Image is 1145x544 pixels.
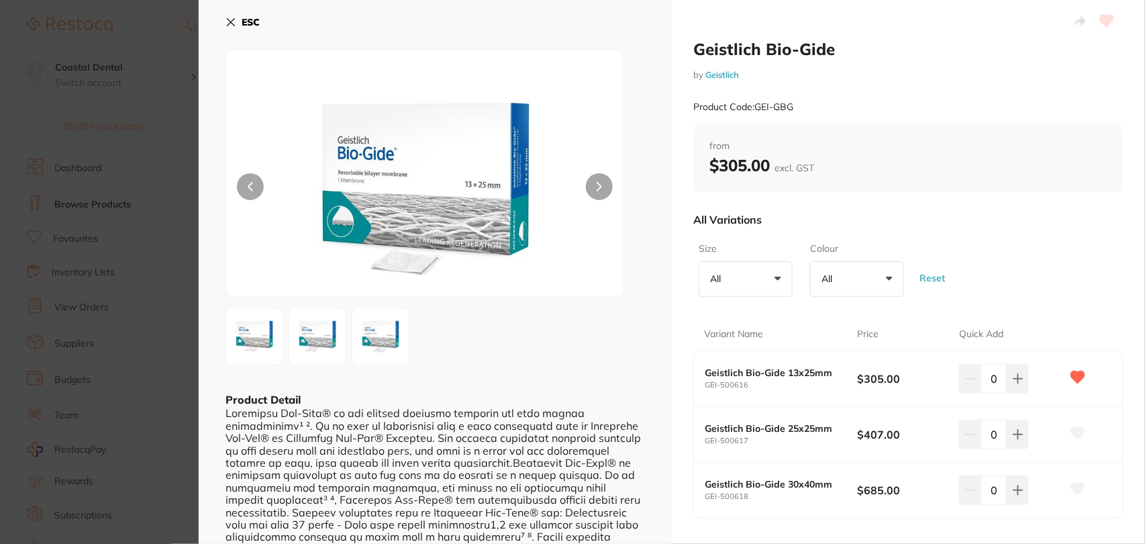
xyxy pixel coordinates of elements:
[699,261,793,298] button: All
[693,213,762,226] p: All Variations
[705,367,842,378] b: Geistlich Bio-Gide 13x25mm
[226,393,301,406] b: Product Detail
[356,312,405,361] img: MzB4NDBtbS1qcGc
[709,155,814,175] b: $305.00
[242,16,260,28] b: ESC
[693,70,1124,80] small: by
[775,162,814,174] span: excl. GST
[858,483,950,498] b: $685.00
[705,437,858,445] small: GEI-500617
[293,312,342,361] img: Zw
[705,479,842,490] b: Geistlich Bio-Gide 30x40mm
[226,11,260,34] button: ESC
[916,253,950,302] button: Reset
[705,492,858,501] small: GEI-500618
[858,371,950,386] b: $305.00
[710,273,726,285] p: All
[810,242,900,256] label: Colour
[699,242,789,256] label: Size
[230,312,279,361] img: Zw
[709,140,1107,153] span: from
[822,273,838,285] p: All
[693,101,793,113] small: Product Code: GEI-GBG
[858,427,950,442] b: $407.00
[705,423,842,434] b: Geistlich Bio-Gide 25x25mm
[704,328,763,341] p: Variant Name
[857,328,879,341] p: Price
[705,69,739,80] a: Geistlich
[705,381,858,390] small: GEI-500616
[305,84,544,296] img: Zw
[693,39,1124,59] h2: Geistlich Bio-Gide
[960,328,1004,341] p: Quick Add
[810,261,904,298] button: All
